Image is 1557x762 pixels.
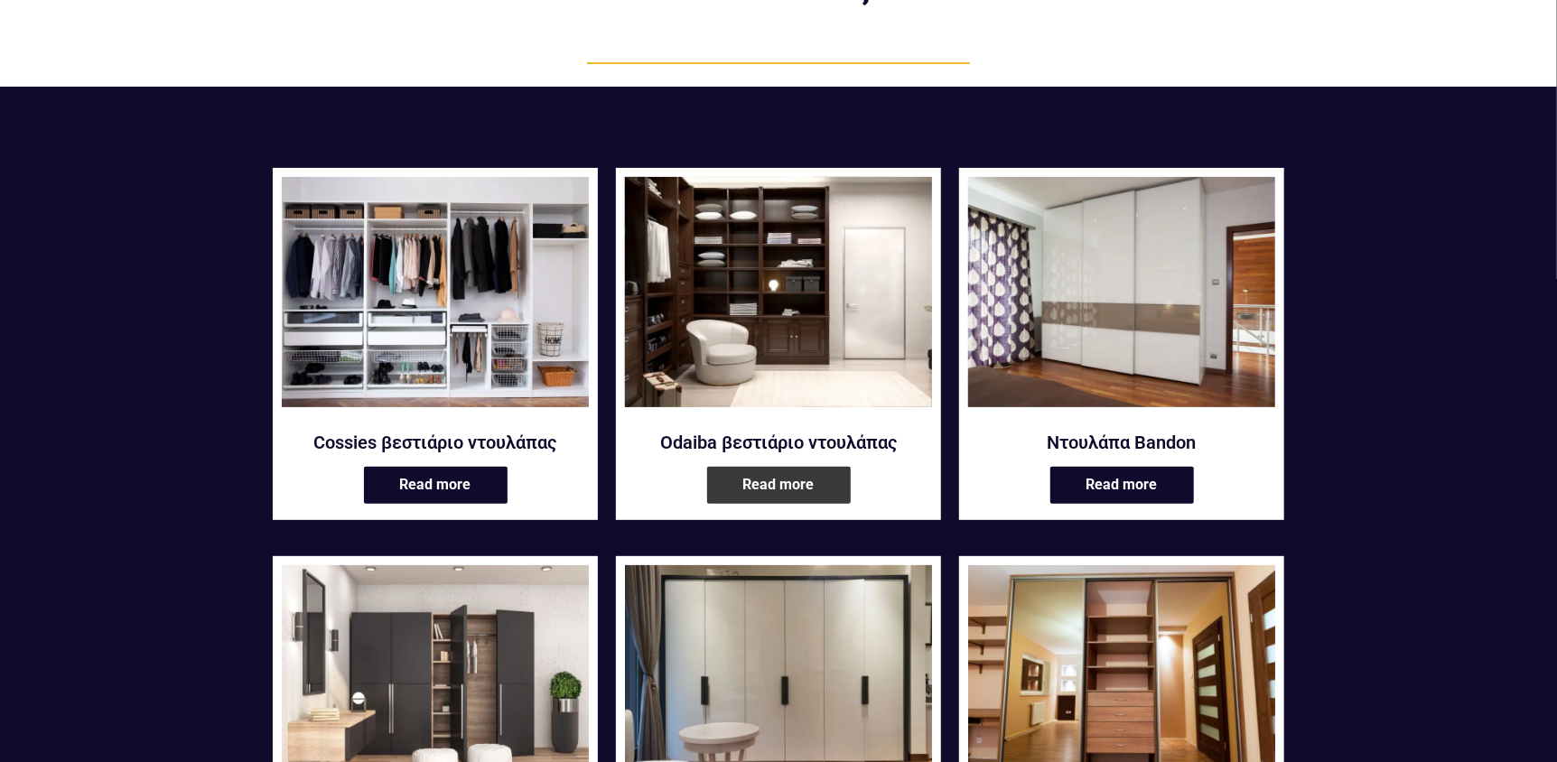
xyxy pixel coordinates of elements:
[625,177,932,419] a: Odaiba βεστιάριο ντουλάπας
[968,431,1275,454] a: Ντουλάπα Bandon
[707,467,851,504] a: Read more about “Odaiba βεστιάριο ντουλάπας”
[282,431,589,454] a: Cossies βεστιάριο ντουλάπας
[1050,467,1194,504] a: Read more about “Ντουλάπα Bandon”
[968,177,1275,419] a: Ντουλάπα Bandon
[282,177,589,419] a: Cossies βεστιάριο ντουλάπας
[364,467,508,504] a: Read more about “Cossies βεστιάριο ντουλάπας”
[625,431,932,454] a: Odaiba βεστιάριο ντουλάπας
[625,177,932,407] img: Odaiba βεστιάριο ντουλάπας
